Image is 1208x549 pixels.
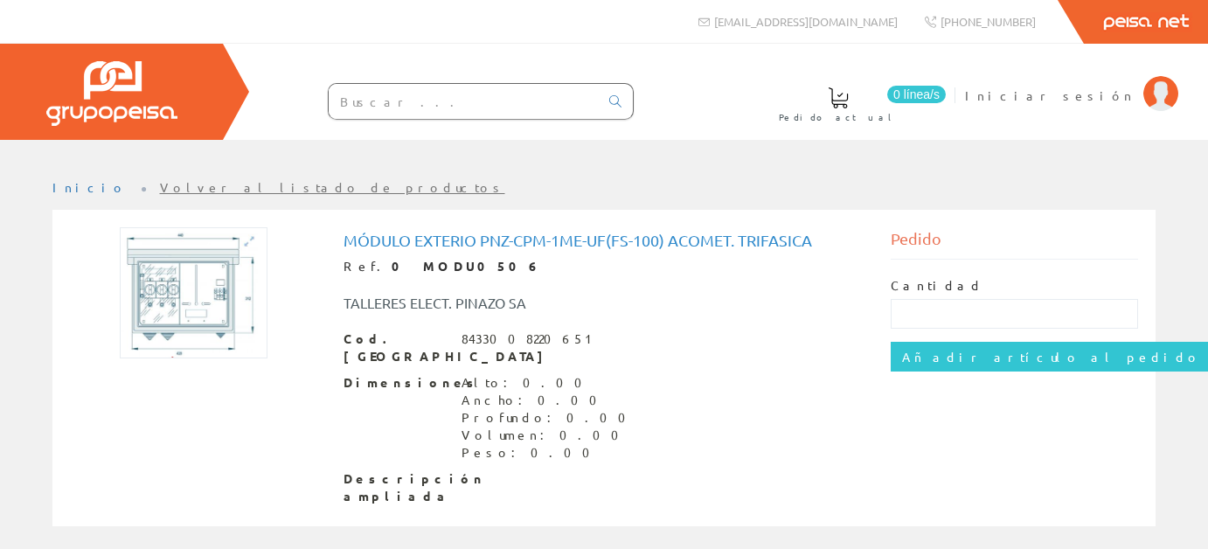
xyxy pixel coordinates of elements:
[329,84,599,119] input: Buscar ...
[779,108,898,126] span: Pedido actual
[344,232,864,249] h1: Módulo Exterio PNZ-CPM-1ME-UF(FS-100) Acomet. Trifasica
[52,179,127,195] a: Inicio
[344,258,864,275] div: Ref.
[941,14,1036,29] span: [PHONE_NUMBER]
[462,444,636,462] div: Peso: 0.00
[462,374,636,392] div: Alto: 0.00
[714,14,898,29] span: [EMAIL_ADDRESS][DOMAIN_NAME]
[462,427,636,444] div: Volumen: 0.00
[344,330,448,365] span: Cod. [GEOGRAPHIC_DATA]
[965,73,1178,89] a: Iniciar sesión
[462,330,600,348] div: 8433008220651
[344,470,448,505] span: Descripción ampliada
[330,293,649,313] div: TALLERES ELECT. PINAZO SA
[462,392,636,409] div: Ancho: 0.00
[891,227,1138,260] div: Pedido
[887,86,946,103] span: 0 línea/s
[344,374,448,392] span: Dimensiones
[462,409,636,427] div: Profundo: 0.00
[392,258,540,274] strong: 0 MODU0506
[160,179,505,195] a: Volver al listado de productos
[46,61,177,126] img: Grupo Peisa
[965,87,1135,104] span: Iniciar sesión
[891,277,983,295] label: Cantidad
[120,227,268,358] img: Foto artículo Módulo Exterio PNZ-CPM-1ME-UF(FS-100) Acomet. Trifasica (169.96904024768x150)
